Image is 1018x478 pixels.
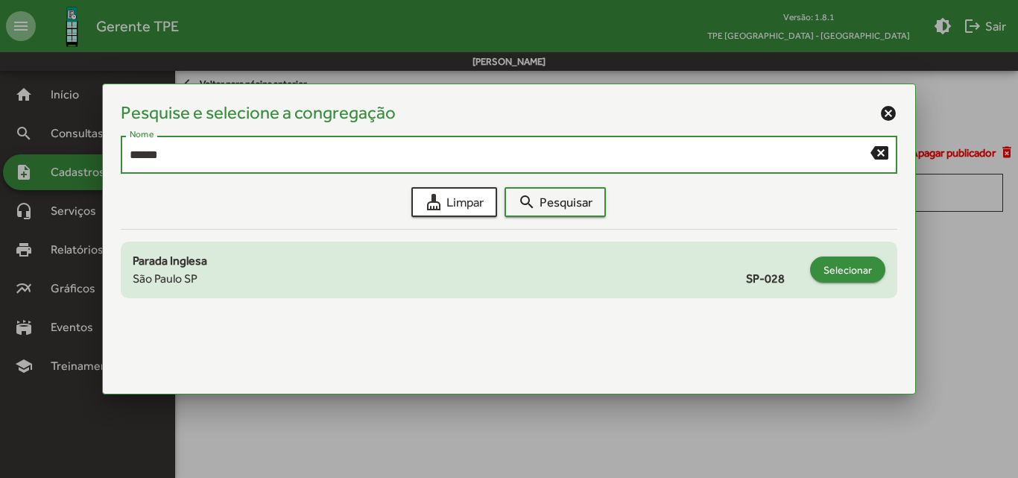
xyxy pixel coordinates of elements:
[411,187,497,217] button: Limpar
[879,104,897,122] mat-icon: cancel
[518,193,536,211] mat-icon: search
[133,270,197,288] span: São Paulo SP
[121,102,396,124] h4: Pesquise e selecione a congregação
[505,187,606,217] button: Pesquisar
[870,143,888,161] mat-icon: backspace
[810,257,885,283] button: Selecionar
[823,257,872,283] span: Selecionar
[425,189,484,216] span: Limpar
[746,270,803,288] span: SP-028
[425,193,443,211] mat-icon: cleaning_services
[518,189,592,216] span: Pesquisar
[133,254,207,268] span: Parada Inglesa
